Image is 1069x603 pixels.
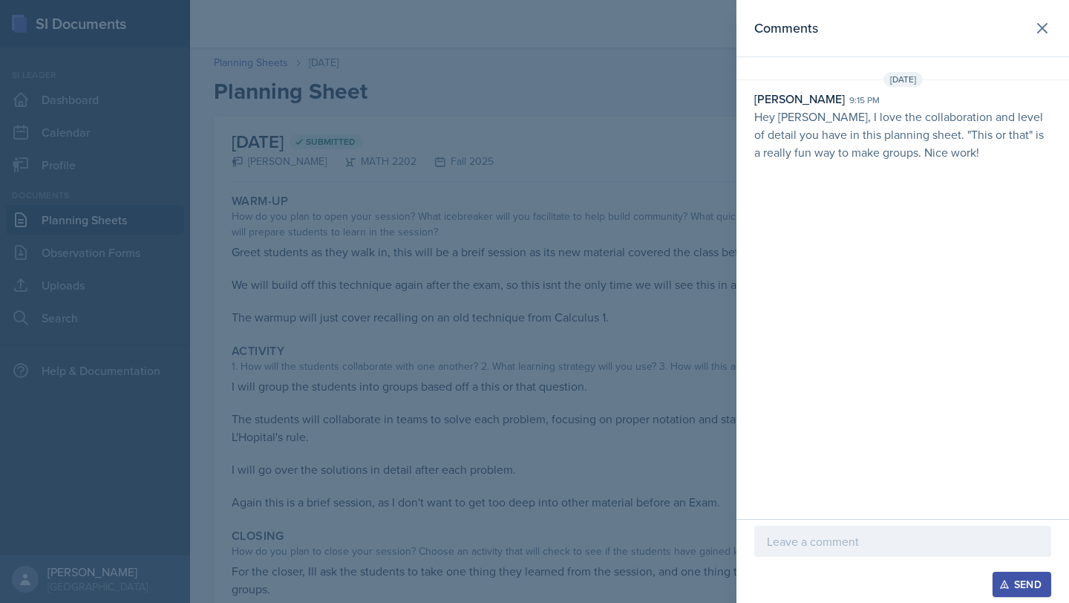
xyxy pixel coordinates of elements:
h2: Comments [754,18,818,39]
div: Send [1002,578,1042,590]
p: Hey [PERSON_NAME], I love the collaboration and level of detail you have in this planning sheet. ... [754,108,1051,161]
span: [DATE] [883,72,923,87]
button: Send [993,572,1051,597]
div: [PERSON_NAME] [754,90,845,108]
div: 9:15 pm [849,94,880,107]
